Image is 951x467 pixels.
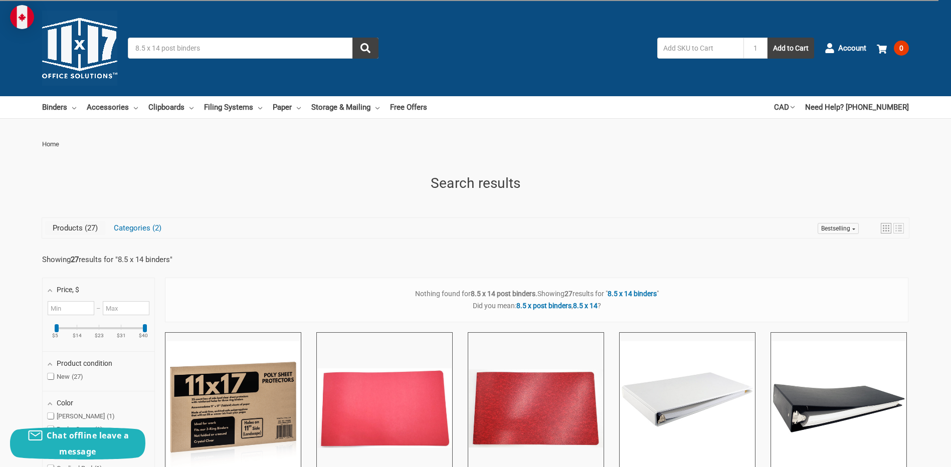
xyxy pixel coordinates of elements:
input: Add SKU to Cart [657,38,743,59]
div: Showing results for " " [42,255,172,264]
img: 8.5 x 14 Legal Report Cover Pressboard Binder PressBoard Panels includes Fold-over Metal Fastener... [317,368,452,448]
ins: $5 [45,333,66,338]
a: CAD [774,96,795,118]
img: 11x17.com [42,11,117,86]
img: 8.5 x 14 Legal Report Cover Pressboard Binder PressBoard Panels includes Fold-over Metal Fastener... [469,369,603,447]
a: 8.5 x 14 binders [118,255,170,264]
a: View list mode [893,223,904,233]
b: 27 [564,290,573,298]
a: View Categories Tab [106,221,169,235]
ins: $31 [111,333,132,338]
span: 0 [894,41,909,56]
span: Bestselling [821,225,850,232]
ins: $23 [89,333,110,338]
span: Showing results for " " [537,290,659,298]
h1: Search results [42,173,909,194]
a: Accessories [87,96,138,118]
span: Account [838,43,866,54]
a: Clipboards [148,96,194,118]
button: Chat offline leave a message [10,427,145,459]
a: Binders [42,96,76,118]
input: Min [48,301,94,315]
a: Storage & Mailing [311,96,379,118]
a: Account [825,35,866,61]
a: 0 [877,35,909,61]
a: View Products Tab [45,221,105,235]
span: Did you mean: , ? [473,302,601,310]
img: duty and tax information for Canada [10,5,34,29]
span: New [48,373,83,381]
b: 27 [71,255,79,264]
a: 8.5 x 14 binders [608,290,657,298]
span: Home [42,140,59,148]
a: Need Help? [PHONE_NUMBER] [805,96,909,118]
span: Chat offline leave a message [47,430,129,457]
input: Max [103,301,149,315]
span: – [94,305,102,312]
ins: $40 [133,333,154,338]
span: Nothing found for [415,290,535,298]
input: Search by keyword, brand or SKU [128,38,378,59]
a: Paper [273,96,301,118]
a: 8.5 x 14 [573,302,598,310]
span: Product condition [57,359,112,367]
a: Filing Systems [204,96,262,118]
a: Free Offers [390,96,427,118]
span: Price [57,286,79,294]
span: 1 [107,412,115,420]
ins: $14 [67,333,88,338]
a: View grid mode [881,223,891,233]
button: Add to Cart [768,38,814,59]
span: [PERSON_NAME] [48,412,115,420]
span: Color [57,399,73,407]
span: 2 [150,223,161,232]
div: . [165,278,907,321]
span: 27 [83,223,98,232]
a: Sort options [818,223,859,234]
b: 8.5 x 14 post binders [471,290,535,298]
span: , $ [72,286,79,294]
span: 27 [72,373,83,380]
a: 8.5 x post binders [516,302,572,310]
